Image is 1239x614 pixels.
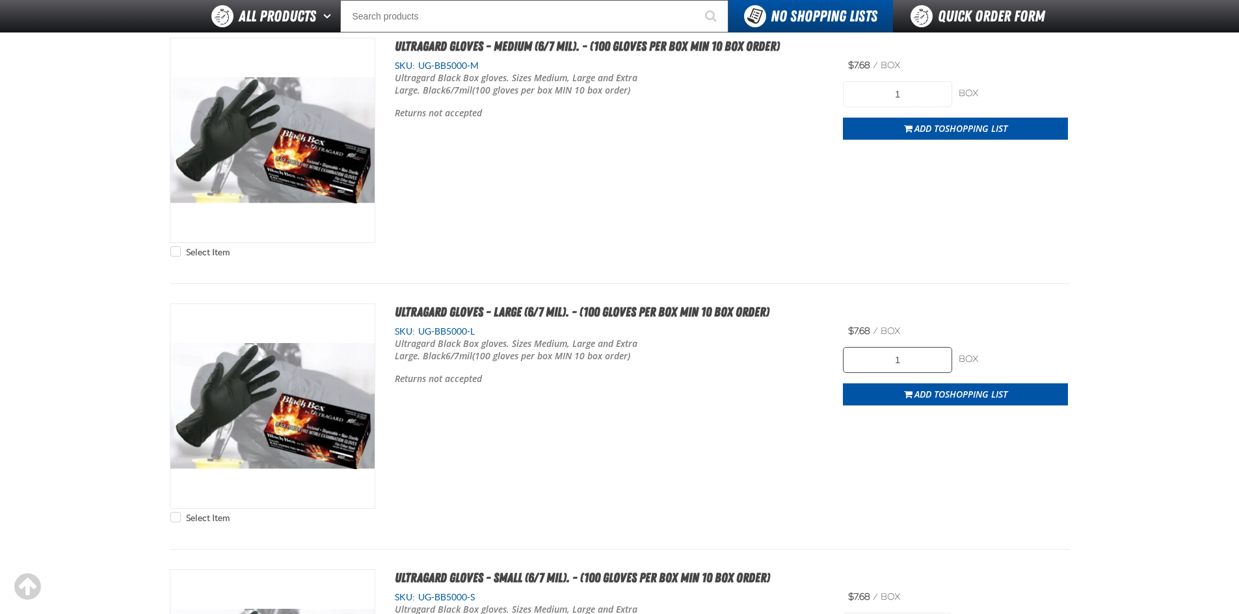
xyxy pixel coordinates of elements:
input: Select Item [170,512,181,522]
: View Details of the Ultragard gloves - Large (6/7 mil). - (100 gloves per box MIN 10 box order) [170,304,375,508]
span: All Products [239,5,316,28]
input: Select Item [170,246,181,257]
button: Add toShopping List [843,118,1068,140]
span: $7.68 [848,60,870,71]
a: Ultragard gloves - Medium (6/7 mil). - (100 gloves per box MIN 10 box order) [395,38,780,54]
strong: 6/7mil [446,84,472,96]
b: Returns not accepted [395,372,482,385]
label: Select Item [170,246,230,259]
span: / [873,326,878,337]
input: Product Quantity [843,81,952,107]
span: UG-BB5000-S [415,592,475,602]
span: $7.68 [848,591,870,602]
strong: 6/7mil [446,350,472,362]
: View Details of the Ultragard gloves - Medium (6/7 mil). - (100 gloves per box MIN 10 box order) [170,38,375,242]
p: Ultragard Black Box gloves. Sizes Medium, Large and Extra Large. Black (100 gloves per box MIN 10... [395,72,652,97]
span: Add to [914,122,1007,134]
span: No Shopping Lists [771,7,877,25]
a: Ultragard gloves - Small (6/7 mil). - (100 gloves per box MIN 10 box order) [395,570,770,585]
button: Add toShopping List [843,383,1068,405]
span: Shopping List [945,388,1007,400]
span: / [873,60,878,71]
span: box [881,326,900,337]
span: UG-BB5000-L [415,326,475,337]
span: $7.68 [848,326,870,337]
a: Ultragard gloves - Large (6/7 mil). - (100 gloves per box MIN 10 box order) [395,304,769,320]
div: Scroll to the top [13,572,42,601]
span: Shopping List [945,122,1007,134]
div: SKU: [395,60,824,72]
p: Ultragard Black Box gloves. Sizes Medium, Large and Extra Large. Black (100 gloves per box MIN 10... [395,338,652,363]
input: Product Quantity [843,347,952,373]
img: Ultragard gloves - Medium (6/7 mil). - (100 gloves per box MIN 10 box order) [170,38,375,242]
img: Ultragard gloves - Large (6/7 mil). - (100 gloves per box MIN 10 box order) [170,304,375,508]
label: Select Item [170,512,230,524]
span: box [881,60,900,71]
b: Returns not accepted [395,107,482,119]
span: Add to [914,388,1007,400]
div: SKU: [395,326,824,338]
span: box [881,591,900,602]
div: box [959,88,1068,100]
span: UG-BB5000-M [415,60,479,71]
span: / [873,591,878,602]
div: SKU: [395,591,824,604]
div: box [959,353,1068,366]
